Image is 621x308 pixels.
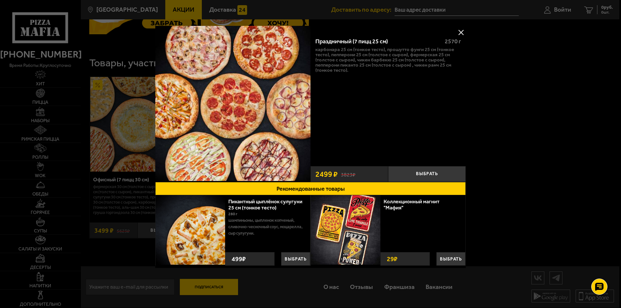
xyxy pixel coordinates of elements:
[388,166,466,182] button: Выбрать
[315,170,338,178] span: 2499 ₽
[315,47,461,73] p: Карбонара 25 см (тонкое тесто), Прошутто Фунги 25 см (тонкое тесто), Пепперони 25 см (толстое с с...
[384,198,440,211] a: Коллекционный магнит "Мафия"
[228,198,302,211] a: Пикантный цыплёнок сулугуни 25 см (тонкое тесто)
[341,171,355,177] s: 3823 ₽
[155,26,310,182] a: Праздничный (7 пицц 25 см)
[436,252,465,266] button: Выбрать
[228,217,305,237] p: шампиньоны, цыпленок копченый, сливочно-чесночный соус, моцарелла, сыр сулугуни.
[230,252,247,265] strong: 499 ₽
[155,26,310,181] img: Праздничный (7 пицц 25 см)
[155,182,466,195] button: Рекомендованные товары
[228,212,237,216] span: 280 г
[445,38,461,45] span: 2570 г
[281,252,310,266] button: Выбрать
[385,252,399,265] strong: 29 ₽
[315,38,439,45] div: Праздничный (7 пицц 25 см)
